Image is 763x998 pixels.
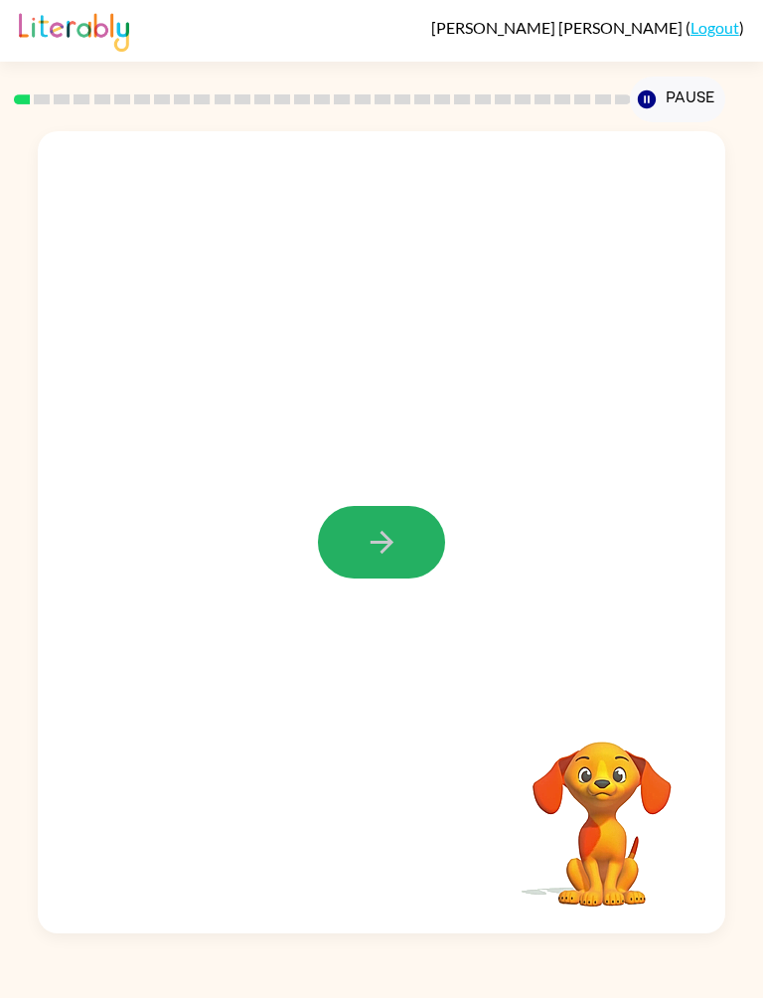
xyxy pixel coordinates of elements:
[431,18,744,37] div: ( )
[503,711,701,910] video: Your browser must support playing .mp4 files to use Literably. Please try using another browser.
[630,77,724,122] button: Pause
[431,18,686,37] span: [PERSON_NAME] [PERSON_NAME]
[19,8,129,52] img: Literably
[690,18,739,37] a: Logout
